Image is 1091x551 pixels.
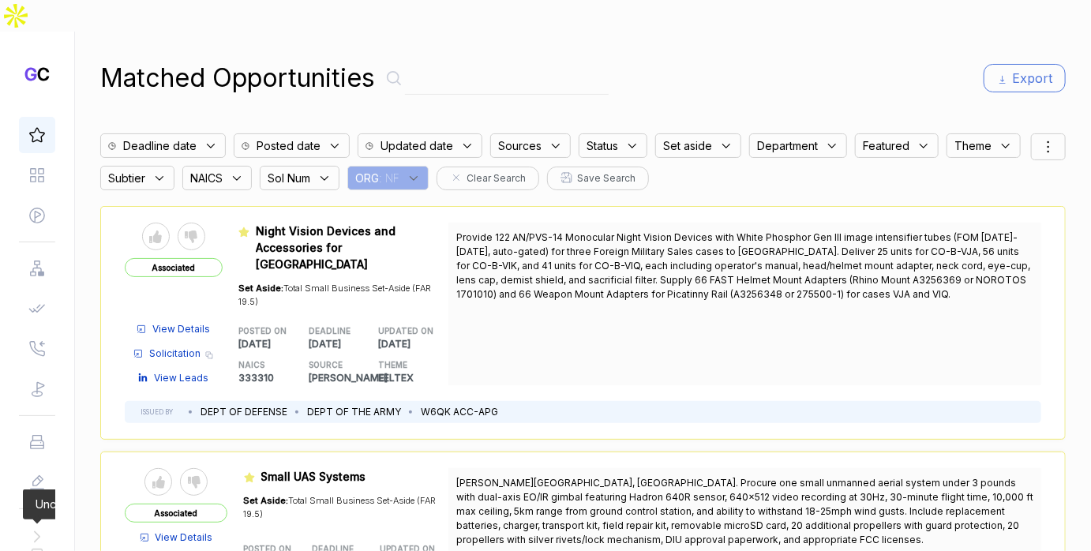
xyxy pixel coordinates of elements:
[378,325,423,337] h5: UPDATED ON
[156,530,213,545] span: View Details
[238,325,283,337] h5: POSTED ON
[381,137,453,154] span: Updated date
[154,371,208,385] span: View Leads
[238,337,309,351] p: [DATE]
[244,495,437,519] span: Total Small Business Set-Aside (FAR 19.5)
[456,231,1030,300] span: Provide 122 AN/PVS-14 Monocular Night Vision Devices with White Phosphor Gen III image intensifie...
[378,337,448,351] p: [DATE]
[587,137,618,154] span: Status
[238,359,283,371] h5: NAICS
[577,171,635,186] span: Save Search
[190,170,223,186] span: NAICS
[309,337,379,351] p: [DATE]
[149,347,201,361] span: Solicitation
[125,258,223,277] span: Associated
[141,407,173,417] h5: ISSUED BY
[309,325,354,337] h5: DEADLINE
[238,283,431,307] span: Total Small Business Set-Aside (FAR 19.5)
[123,137,197,154] span: Deadline date
[378,371,448,385] p: EELTEX
[307,405,401,419] li: DEPT OF THE ARMY
[261,470,366,483] span: Small UAS Systems
[309,371,379,385] p: [PERSON_NAME]
[257,137,321,154] span: Posted date
[437,167,539,190] button: Clear Search
[24,64,37,84] span: G
[256,224,396,271] span: Night Vision Devices and Accessories for [GEOGRAPHIC_DATA]
[238,371,309,385] p: 333310
[238,283,283,294] span: Set Aside:
[152,322,210,336] span: View Details
[125,504,227,523] span: Associated
[201,405,287,419] li: DEPT OF DEFENSE
[863,137,909,154] span: Featured
[984,64,1066,92] button: Export
[309,359,354,371] h5: SOURCE
[663,137,712,154] span: Set aside
[954,137,992,154] span: Theme
[355,170,379,186] span: ORG
[757,137,818,154] span: Department
[108,170,145,186] span: Subtier
[24,63,50,85] h1: C
[100,59,375,97] h1: Matched Opportunities
[467,171,526,186] span: Clear Search
[498,137,542,154] span: Sources
[378,359,423,371] h5: THEME
[379,170,399,186] span: : NF
[456,477,1033,545] span: [PERSON_NAME][GEOGRAPHIC_DATA], [GEOGRAPHIC_DATA]. Procure one small unmanned aerial system under...
[547,167,649,190] button: Save Search
[244,495,289,506] span: Set Aside:
[133,347,201,361] a: Solicitation
[268,170,310,186] span: Sol Num
[421,405,498,419] li: W6QK ACC-APG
